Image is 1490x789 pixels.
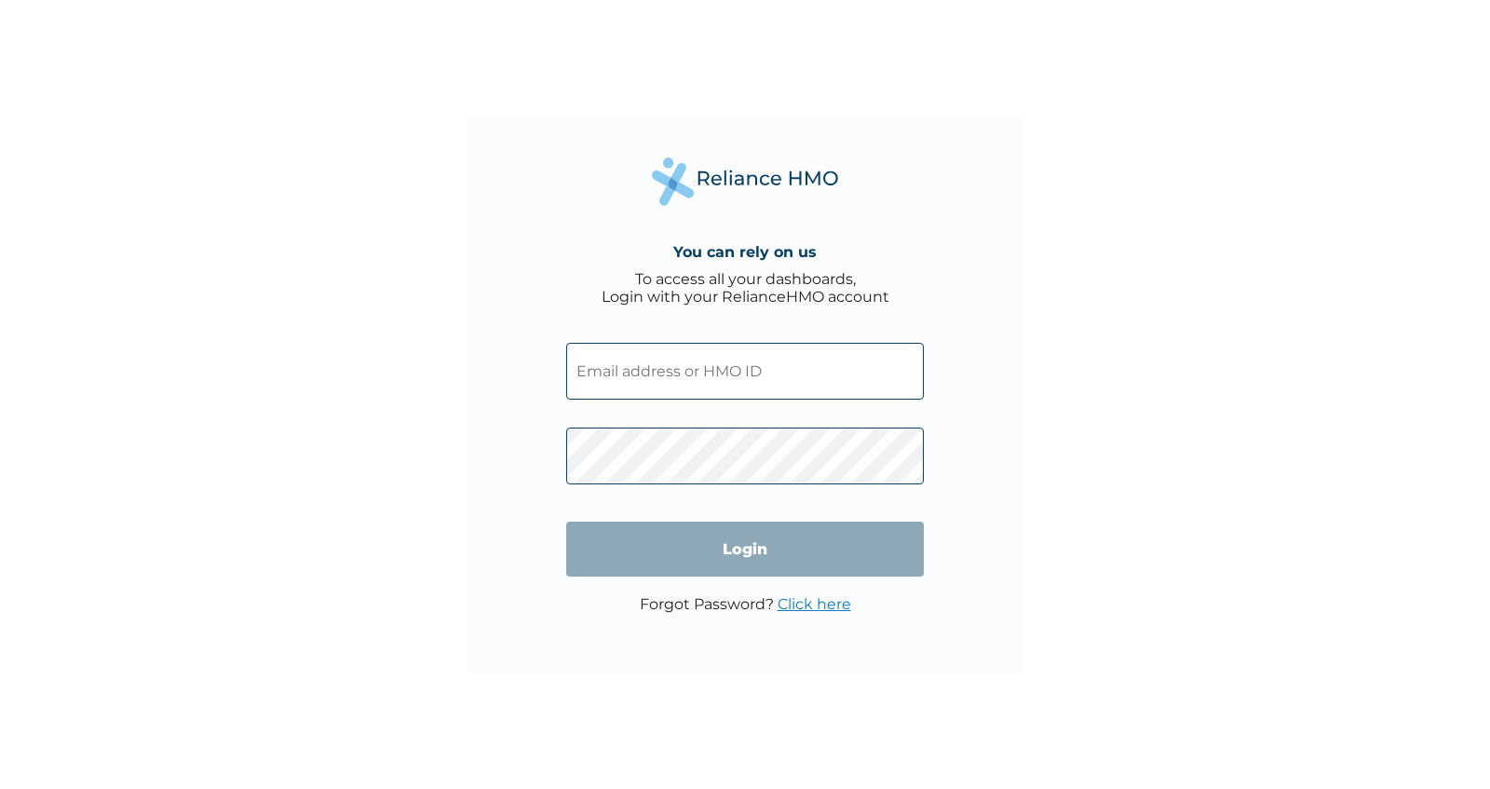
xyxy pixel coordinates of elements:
a: Click here [778,595,851,613]
div: To access all your dashboards, Login with your RelianceHMO account [602,270,889,306]
p: Forgot Password? [640,595,851,613]
input: Email address or HMO ID [566,343,924,400]
input: Login [566,522,924,577]
h4: You can rely on us [673,243,817,261]
img: Reliance Health's Logo [652,157,838,205]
